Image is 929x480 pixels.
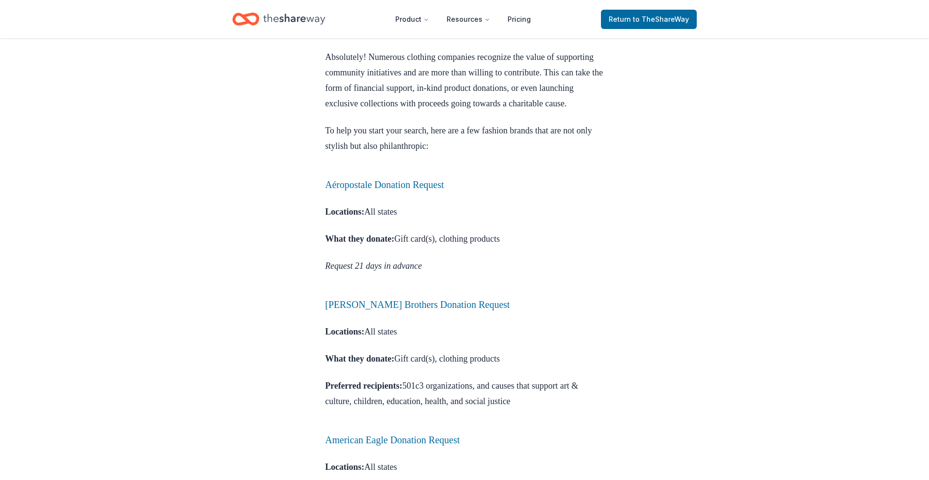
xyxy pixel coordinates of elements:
p: Gift card(s), clothing products [325,231,604,247]
p: All states [325,204,604,219]
nav: Main [388,8,539,30]
p: All states [325,459,604,475]
a: Pricing [500,10,539,29]
a: American Eagle Donation Request [325,435,460,445]
p: Gift card(s), clothing products [325,351,604,366]
p: All states [325,324,604,339]
span: Return [609,14,689,25]
strong: Preferred recipients: [325,381,402,391]
strong: Locations: [325,207,364,217]
button: Resources [439,10,498,29]
a: Returnto TheShareWay [601,10,697,29]
strong: Locations: [325,327,364,336]
strong: What they donate: [325,234,394,244]
a: Home [232,8,325,30]
span: to TheShareWay [633,15,689,23]
em: Request 21 days in advance [325,261,422,271]
strong: Locations: [325,462,364,472]
a: [PERSON_NAME] Brothers Donation Request [325,299,510,310]
p: To help you start your search, here are a few fashion brands that are not only stylish but also p... [325,123,604,154]
p: Absolutely! Numerous clothing companies recognize the value of supporting community initiatives a... [325,49,604,111]
button: Product [388,10,437,29]
a: Aéropostale Donation Request [325,179,444,190]
p: 501c3 organizations, and causes that support art & culture, children, education, health, and soci... [325,378,604,409]
strong: What they donate: [325,354,394,364]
